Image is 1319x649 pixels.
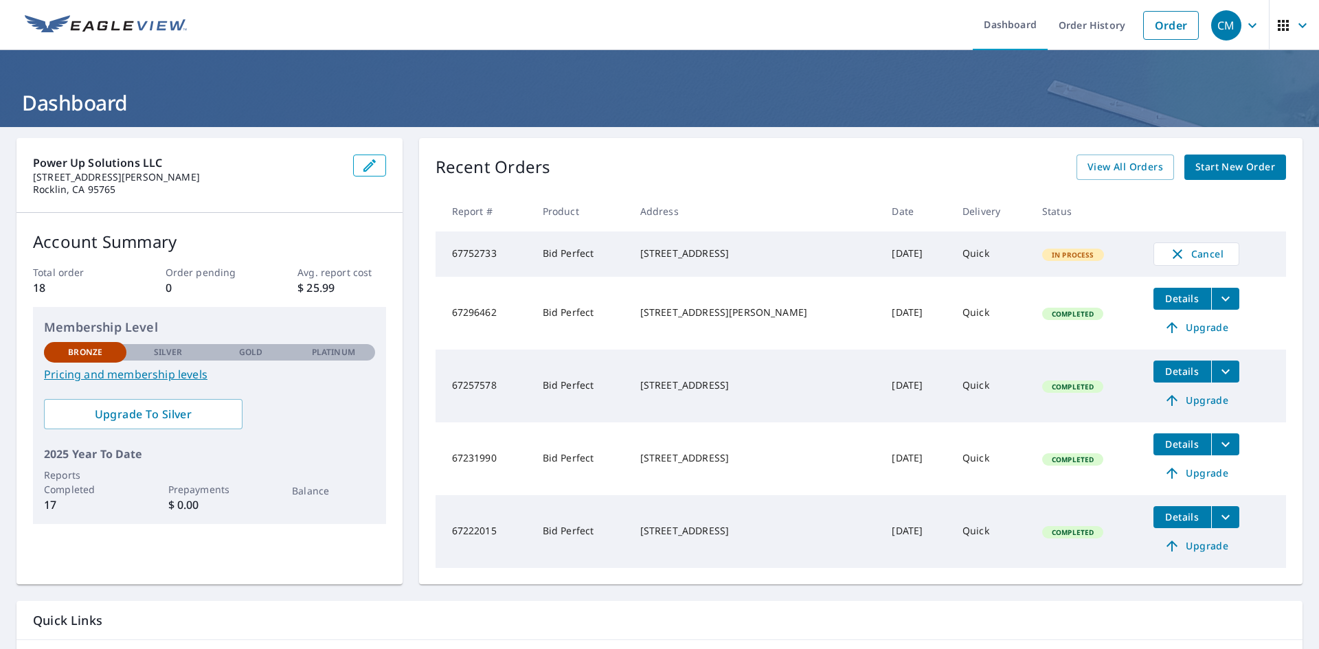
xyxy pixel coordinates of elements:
[1211,506,1239,528] button: filesDropdownBtn-67222015
[44,318,375,337] p: Membership Level
[881,350,951,422] td: [DATE]
[1162,437,1203,451] span: Details
[1162,365,1203,378] span: Details
[1031,191,1142,231] th: Status
[44,497,126,513] p: 17
[532,422,629,495] td: Bid Perfect
[166,280,253,296] p: 0
[166,265,253,280] p: Order pending
[951,231,1031,277] td: Quick
[1153,361,1211,383] button: detailsBtn-67257578
[1153,242,1239,266] button: Cancel
[881,422,951,495] td: [DATE]
[1211,361,1239,383] button: filesDropdownBtn-67257578
[436,350,532,422] td: 67257578
[881,277,951,350] td: [DATE]
[33,229,386,254] p: Account Summary
[1162,292,1203,305] span: Details
[1143,11,1199,40] a: Order
[1162,392,1231,409] span: Upgrade
[1087,159,1163,176] span: View All Orders
[1044,250,1103,260] span: In Process
[1044,527,1102,537] span: Completed
[1044,455,1102,464] span: Completed
[951,422,1031,495] td: Quick
[640,378,870,392] div: [STREET_ADDRESS]
[640,451,870,465] div: [STREET_ADDRESS]
[1168,246,1225,262] span: Cancel
[1211,288,1239,310] button: filesDropdownBtn-67296462
[1153,462,1239,484] a: Upgrade
[1044,382,1102,391] span: Completed
[1162,510,1203,523] span: Details
[1076,155,1174,180] a: View All Orders
[532,191,629,231] th: Product
[16,89,1303,117] h1: Dashboard
[1162,319,1231,336] span: Upgrade
[436,495,532,568] td: 67222015
[1162,465,1231,481] span: Upgrade
[532,350,629,422] td: Bid Perfect
[1044,309,1102,319] span: Completed
[297,280,385,296] p: $ 25.99
[1153,288,1211,310] button: detailsBtn-67296462
[1153,317,1239,339] a: Upgrade
[44,468,126,497] p: Reports Completed
[640,247,870,260] div: [STREET_ADDRESS]
[33,183,342,196] p: Rocklin, CA 95765
[168,482,251,497] p: Prepayments
[33,171,342,183] p: [STREET_ADDRESS][PERSON_NAME]
[33,612,1286,629] p: Quick Links
[1211,10,1241,41] div: CM
[297,265,385,280] p: Avg. report cost
[292,483,374,498] p: Balance
[1153,506,1211,528] button: detailsBtn-67222015
[44,446,375,462] p: 2025 Year To Date
[629,191,881,231] th: Address
[312,346,355,358] p: Platinum
[1153,389,1239,411] a: Upgrade
[436,231,532,277] td: 67752733
[154,346,183,358] p: Silver
[881,191,951,231] th: Date
[1153,535,1239,557] a: Upgrade
[640,306,870,319] div: [STREET_ADDRESS][PERSON_NAME]
[1184,155,1286,180] a: Start New Order
[1153,433,1211,455] button: detailsBtn-67231990
[33,265,121,280] p: Total order
[951,495,1031,568] td: Quick
[1211,433,1239,455] button: filesDropdownBtn-67231990
[640,524,870,538] div: [STREET_ADDRESS]
[951,191,1031,231] th: Delivery
[951,350,1031,422] td: Quick
[532,277,629,350] td: Bid Perfect
[951,277,1031,350] td: Quick
[532,495,629,568] td: Bid Perfect
[436,155,551,180] p: Recent Orders
[33,155,342,171] p: Power Up Solutions LLC
[881,231,951,277] td: [DATE]
[239,346,262,358] p: Gold
[68,346,102,358] p: Bronze
[44,399,243,429] a: Upgrade To Silver
[44,366,375,383] a: Pricing and membership levels
[881,495,951,568] td: [DATE]
[1195,159,1275,176] span: Start New Order
[436,191,532,231] th: Report #
[1162,538,1231,554] span: Upgrade
[532,231,629,277] td: Bid Perfect
[436,422,532,495] td: 67231990
[436,277,532,350] td: 67296462
[25,15,187,36] img: EV Logo
[55,407,232,422] span: Upgrade To Silver
[168,497,251,513] p: $ 0.00
[33,280,121,296] p: 18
